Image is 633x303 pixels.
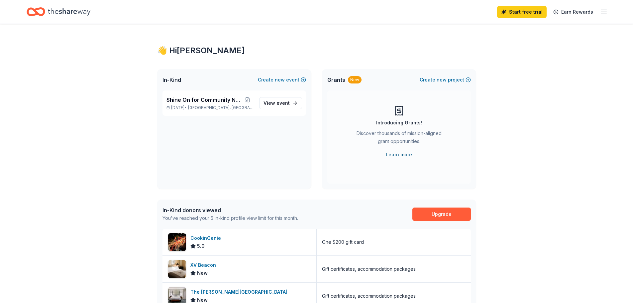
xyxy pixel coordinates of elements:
span: View [264,99,290,107]
div: The [PERSON_NAME][GEOGRAPHIC_DATA] [190,288,290,296]
div: Gift certificates, accommodation packages [322,265,416,273]
div: New [348,76,362,83]
div: Discover thousands of mission-aligned grant opportunities. [354,129,444,148]
span: event [276,100,290,106]
a: Learn more [386,151,412,159]
div: 👋 Hi [PERSON_NAME] [157,45,476,56]
span: New [197,269,208,277]
a: Earn Rewards [549,6,597,18]
span: 5.0 [197,242,205,250]
span: new [275,76,285,84]
a: View event [259,97,302,109]
a: Start free trial [497,6,547,18]
div: You've reached your 5 in-kind profile view limit for this month. [162,214,298,222]
span: In-Kind [162,76,181,84]
a: Upgrade [412,208,471,221]
span: Shine On for Community Nurse [166,96,242,104]
div: Gift certificates, accommodation packages [322,292,416,300]
span: Grants [327,76,345,84]
div: Introducing Grants! [376,119,422,127]
p: [DATE] • [166,105,254,110]
span: new [437,76,447,84]
div: In-Kind donors viewed [162,206,298,214]
div: One $200 gift card [322,238,364,246]
div: CookinGenie [190,234,224,242]
span: [GEOGRAPHIC_DATA], [GEOGRAPHIC_DATA] [188,105,254,110]
a: Home [27,4,90,20]
button: Createnewevent [258,76,306,84]
div: XV Beacon [190,261,219,269]
img: Image for XV Beacon [168,260,186,278]
img: Image for CookinGenie [168,233,186,251]
button: Createnewproject [420,76,471,84]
